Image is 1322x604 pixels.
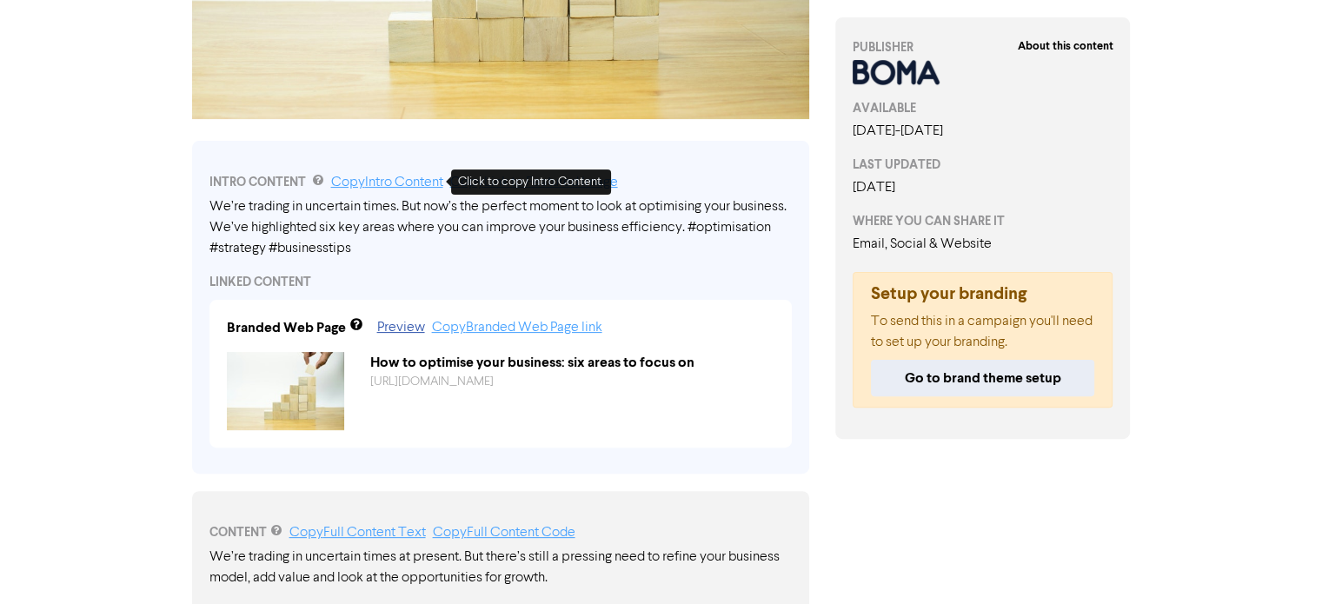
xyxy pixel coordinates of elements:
div: AVAILABLE [853,99,1113,117]
div: How to optimise your business: six areas to focus on [357,352,787,373]
div: Click to copy Intro Content. [451,169,611,195]
a: Copy Full Content Text [289,526,426,540]
div: [DATE] - [DATE] [853,121,1113,142]
div: Email, Social & Website [853,234,1113,255]
a: Copy Intro Content [331,176,443,189]
div: [DATE] [853,177,1113,198]
a: Copy Full Content Code [433,526,575,540]
div: LAST UPDATED [853,156,1113,174]
div: CONTENT [209,522,792,543]
a: Copy Branded Web Page link [432,321,602,335]
iframe: Chat Widget [1235,521,1322,604]
p: We’re trading in uncertain times at present. But there’s still a pressing need to refine your bus... [209,547,792,588]
div: INTRO CONTENT [209,172,792,193]
div: WHERE YOU CAN SHARE IT [853,212,1113,230]
div: https://public2.bomamarketing.com/cp/2yxtGzG8GmSzmyl60appci?sa=KvKJCoFw [357,373,787,391]
div: LINKED CONTENT [209,273,792,291]
div: We’re trading in uncertain times. But now’s the perfect moment to look at optimising your busines... [209,196,792,259]
p: To send this in a campaign you'll need to set up your branding. [871,311,1095,353]
strong: About this content [1017,39,1113,53]
div: Branded Web Page [227,317,346,338]
a: Preview [377,321,425,335]
h5: Setup your branding [871,283,1095,304]
div: PUBLISHER [853,38,1113,56]
a: [URL][DOMAIN_NAME] [370,375,494,388]
button: Go to brand theme setup [871,360,1095,396]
